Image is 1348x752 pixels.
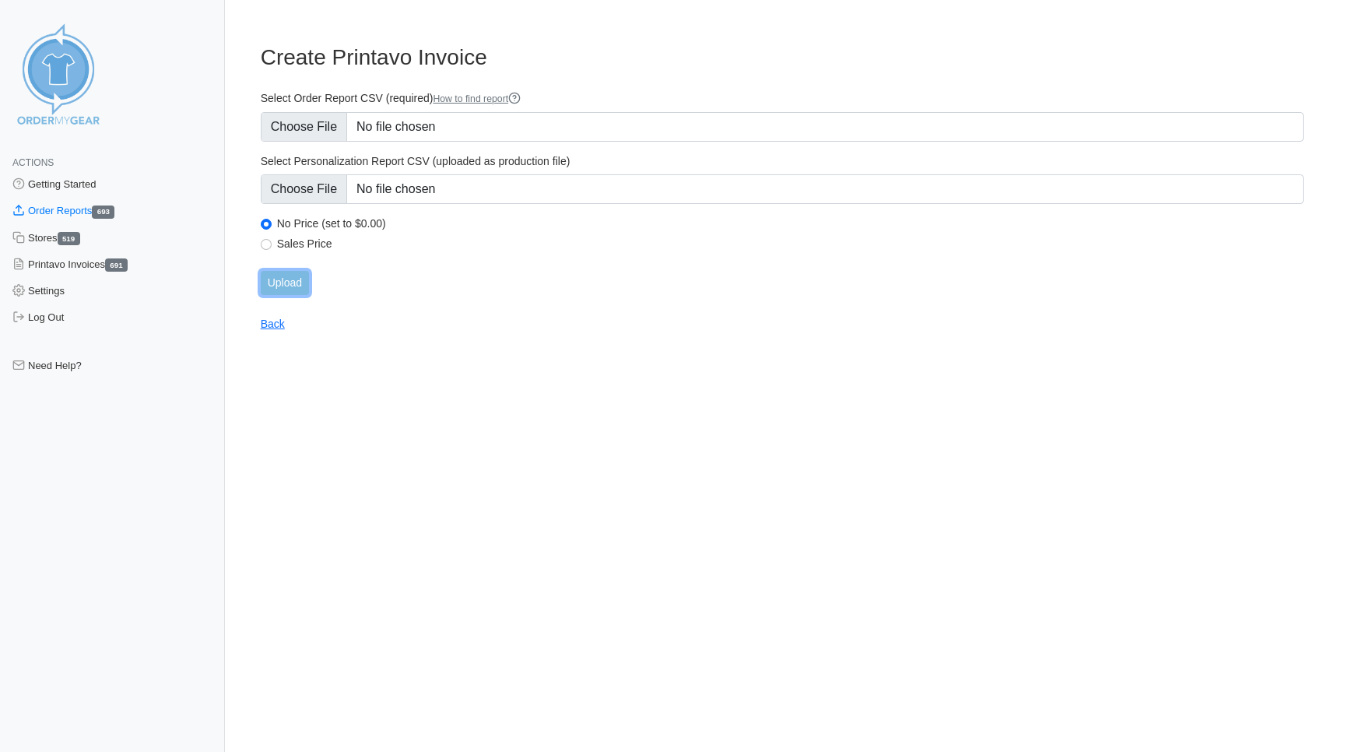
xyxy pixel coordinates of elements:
label: No Price (set to $0.00) [277,216,1304,230]
span: 693 [92,206,114,219]
a: Back [261,318,285,330]
label: Select Personalization Report CSV (uploaded as production file) [261,154,1304,168]
label: Sales Price [277,237,1304,251]
span: Actions [12,157,54,168]
input: Upload [261,271,309,295]
h3: Create Printavo Invoice [261,44,1304,71]
span: 691 [105,258,128,272]
a: How to find report [433,93,521,104]
span: 519 [58,232,80,245]
label: Select Order Report CSV (required) [261,91,1304,106]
